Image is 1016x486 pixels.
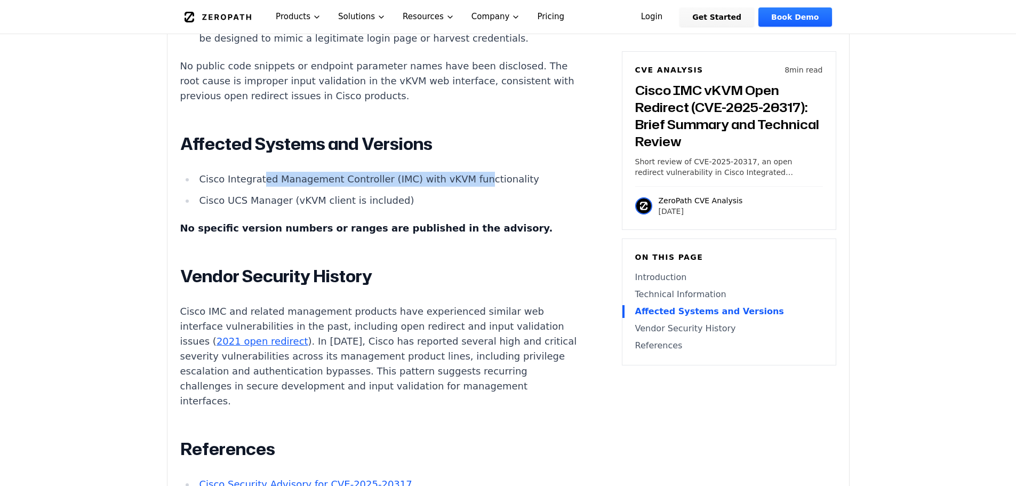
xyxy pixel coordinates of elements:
[635,82,823,150] h3: Cisco IMC vKVM Open Redirect (CVE-2025-20317): Brief Summary and Technical Review
[635,322,823,335] a: Vendor Security History
[180,439,577,460] h2: References
[635,305,823,318] a: Affected Systems and Versions
[785,65,822,75] p: 8 min read
[635,271,823,284] a: Introduction
[180,133,577,155] h2: Affected Systems and Versions
[635,156,823,178] p: Short review of CVE-2025-20317, an open redirect vulnerability in Cisco Integrated Management Con...
[180,222,553,234] strong: No specific version numbers or ranges are published in the advisory.
[659,195,743,206] p: ZeroPath CVE Analysis
[180,304,577,409] p: Cisco IMC and related management products have experienced similar web interface vulnerabilities ...
[758,7,831,27] a: Book Demo
[195,172,577,187] li: Cisco Integrated Management Controller (IMC) with vKVM functionality
[635,65,703,75] h6: CVE Analysis
[180,266,577,287] h2: Vendor Security History
[659,206,743,217] p: [DATE]
[635,288,823,301] a: Technical Information
[195,193,577,208] li: Cisco UCS Manager (vKVM client is included)
[635,197,652,214] img: ZeroPath CVE Analysis
[635,252,823,262] h6: On this page
[679,7,754,27] a: Get Started
[217,336,308,347] a: 2021 open redirect
[628,7,676,27] a: Login
[635,339,823,352] a: References
[180,59,577,103] p: No public code snippets or endpoint parameter names have been disclosed. The root cause is improp...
